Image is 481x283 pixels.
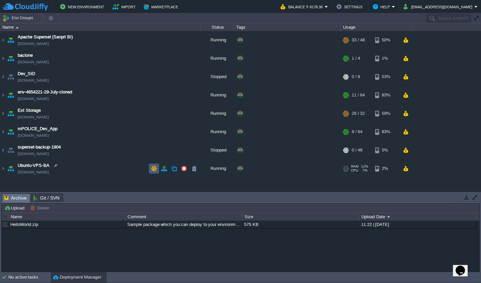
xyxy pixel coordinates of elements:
div: Name [9,213,125,221]
div: Stopped [201,68,234,86]
div: Running [201,160,234,178]
button: Marketplace [144,3,180,11]
div: 2% [375,160,397,178]
button: Help [373,3,392,11]
div: 50% [375,31,397,49]
img: AMDAwAAAACH5BAEAAAAALAAAAAABAAEAAAICRAEAOw== [6,86,15,104]
span: [DOMAIN_NAME] [18,59,49,65]
button: New Environment [60,3,106,11]
img: AMDAwAAAACH5BAEAAAAALAAAAAABAAEAAAICRAEAOw== [0,31,6,49]
div: 0 / 48 [352,141,362,159]
span: 7% [361,169,367,173]
span: RAM [351,165,358,169]
a: [DOMAIN_NAME] [18,132,49,139]
button: Upload [4,205,26,211]
img: AMDAwAAAACH5BAEAAAAALAAAAAABAAEAAAICRAEAOw== [6,49,15,67]
img: AMDAwAAAACH5BAEAAAAALAAAAAABAAEAAAICRAEAOw== [6,141,15,159]
span: CPU [351,169,358,173]
div: 0 / 8 [352,68,360,86]
div: Size [243,213,359,221]
div: Running [201,123,234,141]
img: AMDAwAAAACH5BAEAAAAALAAAAAABAAEAAAICRAEAOw== [6,104,15,122]
a: [DOMAIN_NAME] [18,151,49,157]
div: 5% [375,141,397,159]
div: 33 / 48 [352,31,365,49]
div: Comment [126,213,242,221]
a: Ubuntu-VPS-BA [18,162,49,169]
img: AMDAwAAAACH5BAEAAAAALAAAAAABAAEAAAICRAEAOw== [6,31,15,49]
a: [DOMAIN_NAME] [18,40,49,47]
button: Settings [336,3,364,11]
a: Apache Superset (Sanpri BI) [18,34,73,40]
div: Usage [341,23,412,31]
img: AMDAwAAAACH5BAEAAAAALAAAAAABAAEAAAICRAEAOw== [0,68,6,86]
button: Balance ₹-9178.36 [281,3,325,11]
div: Running [201,104,234,122]
a: superset-backup-1904 [18,144,61,151]
img: AMDAwAAAACH5BAEAAAAALAAAAAABAAEAAAICRAEAOw== [0,104,6,122]
img: AMDAwAAAACH5BAEAAAAALAAAAAABAAEAAAICRAEAOw== [6,123,15,141]
div: Status [201,23,234,31]
span: 11% [361,165,368,169]
div: Tags [234,23,341,31]
img: AMDAwAAAACH5BAEAAAAALAAAAAABAAEAAAICRAEAOw== [0,141,6,159]
a: HelloWorld.zip [10,222,38,227]
div: 26 / 32 [352,104,365,122]
div: Name [1,23,200,31]
span: [DOMAIN_NAME] [18,169,49,176]
a: Ext Storage [18,107,41,114]
div: 11 / 64 [352,86,365,104]
div: Upload Date [360,213,476,221]
img: AMDAwAAAACH5BAEAAAAALAAAAAABAAEAAAICRAEAOw== [0,160,6,178]
div: 59% [375,104,397,122]
div: Sample package which you can deploy to your environment. Feel free to delete and upload a package... [126,221,242,228]
div: Running [201,86,234,104]
img: AMDAwAAAACH5BAEAAAAALAAAAAABAAEAAAICRAEAOw== [0,86,6,104]
div: 83% [375,123,397,141]
a: baclone [18,52,33,59]
div: Running [201,31,234,49]
a: [DOMAIN_NAME] [18,95,49,102]
span: Git / SVN [33,194,59,202]
div: 575 KB [243,221,359,228]
img: AMDAwAAAACH5BAEAAAAALAAAAAABAAEAAAICRAEAOw== [6,68,15,86]
a: [DOMAIN_NAME] [18,77,49,84]
iframe: chat widget [453,256,474,276]
img: CloudJiffy [2,3,48,11]
div: 1 / 4 [352,49,360,67]
span: [DOMAIN_NAME] [18,114,49,120]
a: env-4654221-29-July-cloned [18,89,72,95]
button: [EMAIL_ADDRESS][DOMAIN_NAME] [404,3,474,11]
img: AMDAwAAAACH5BAEAAAAALAAAAAABAAEAAAICRAEAOw== [16,27,19,28]
a: mPOLICE_Dev_App [18,125,57,132]
span: Archive [4,194,27,202]
div: No active tasks [8,272,50,283]
div: Running [201,49,234,67]
img: AMDAwAAAACH5BAEAAAAALAAAAAABAAEAAAICRAEAOw== [6,160,15,178]
img: AMDAwAAAACH5BAEAAAAALAAAAAABAAEAAAICRAEAOw== [0,49,6,67]
a: Dev_SID [18,70,35,77]
div: 53% [375,68,397,86]
div: Stopped [201,141,234,159]
button: Deployment Manager [53,274,101,281]
button: Delete [30,205,51,211]
div: 9 / 64 [352,123,362,141]
button: Env Groups [2,13,35,23]
div: 11:22 | [DATE] [359,221,476,228]
button: Import [113,3,138,11]
div: 1% [375,49,397,67]
div: 83% [375,86,397,104]
img: AMDAwAAAACH5BAEAAAAALAAAAAABAAEAAAICRAEAOw== [0,123,6,141]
